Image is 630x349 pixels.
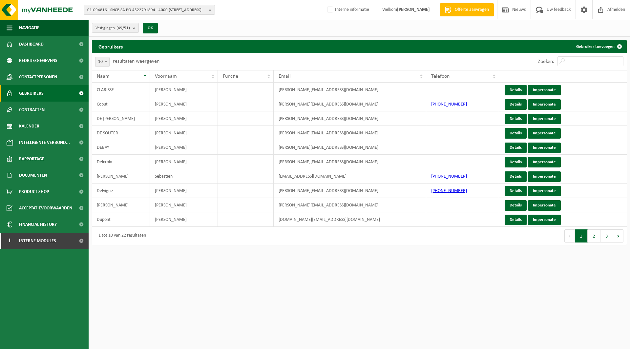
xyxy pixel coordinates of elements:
td: [PERSON_NAME][EMAIL_ADDRESS][DOMAIN_NAME] [274,111,426,126]
label: Interne informatie [326,5,369,15]
span: Gebruikers [19,85,44,102]
button: Next [613,229,623,242]
td: [PERSON_NAME] [150,97,218,111]
button: OK [143,23,158,33]
span: 10 [95,57,109,67]
a: Details [505,128,527,139]
span: Navigatie [19,20,39,36]
span: Intelligente verbond... [19,134,70,151]
span: 01-094816 - SNCB SA PO 4522791894 - 4000 [STREET_ADDRESS] [87,5,206,15]
button: 1 [575,229,588,242]
span: Vestigingen [95,23,130,33]
a: Impersonate [528,128,561,139]
a: Details [505,85,527,95]
a: Impersonate [528,85,561,95]
span: Voornaam [155,74,177,79]
span: Offerte aanvragen [453,7,491,13]
a: Gebruiker toevoegen [571,40,626,53]
td: DE SOUTER [92,126,150,140]
td: [PERSON_NAME] [150,198,218,212]
td: [PERSON_NAME][EMAIL_ADDRESS][DOMAIN_NAME] [274,184,426,198]
button: Vestigingen(49/51) [92,23,139,33]
td: [DOMAIN_NAME][EMAIL_ADDRESS][DOMAIN_NAME] [274,212,426,227]
span: Acceptatievoorwaarden [19,200,72,216]
a: [PHONE_NUMBER] [431,102,467,107]
span: Financial History [19,216,57,233]
td: Delcroix [92,155,150,169]
button: 01-094816 - SNCB SA PO 4522791894 - 4000 [STREET_ADDRESS] [84,5,215,15]
td: [PERSON_NAME] [150,212,218,227]
td: Delvigne [92,184,150,198]
td: Sebastien [150,169,218,184]
a: Impersonate [528,215,561,225]
span: Rapportage [19,151,44,167]
button: Previous [564,229,575,242]
td: Cobut [92,97,150,111]
span: Dashboard [19,36,44,52]
td: Dupont [92,212,150,227]
span: Product Shop [19,184,49,200]
h2: Gebruikers [92,40,129,53]
a: Details [505,171,527,182]
td: [PERSON_NAME][EMAIL_ADDRESS][DOMAIN_NAME] [274,83,426,97]
td: [PERSON_NAME] [150,83,218,97]
td: CLARISSE [92,83,150,97]
a: Details [505,143,527,153]
td: [EMAIL_ADDRESS][DOMAIN_NAME] [274,169,426,184]
strong: [PERSON_NAME] [397,7,430,12]
a: Details [505,99,527,110]
a: Details [505,157,527,167]
td: [PERSON_NAME][EMAIL_ADDRESS][DOMAIN_NAME] [274,140,426,155]
td: [PERSON_NAME] [150,155,218,169]
div: 1 tot 10 van 22 resultaten [95,230,146,242]
td: [PERSON_NAME] [92,198,150,212]
td: [PERSON_NAME] [150,140,218,155]
span: Contactpersonen [19,69,57,85]
a: Impersonate [528,200,561,211]
span: I [7,233,12,249]
td: [PERSON_NAME][EMAIL_ADDRESS][DOMAIN_NAME] [274,126,426,140]
td: [PERSON_NAME] [150,126,218,140]
td: [PERSON_NAME][EMAIL_ADDRESS][DOMAIN_NAME] [274,198,426,212]
span: Telefoon [431,74,450,79]
span: Naam [97,74,110,79]
span: Interne modules [19,233,56,249]
a: Offerte aanvragen [440,3,494,16]
a: [PHONE_NUMBER] [431,174,467,179]
button: 3 [600,229,613,242]
label: Zoeken: [538,59,554,64]
a: Impersonate [528,114,561,124]
label: resultaten weergeven [113,59,159,64]
span: Email [279,74,291,79]
td: [PERSON_NAME] [92,169,150,184]
a: Impersonate [528,143,561,153]
td: [PERSON_NAME] [150,111,218,126]
td: [PERSON_NAME][EMAIL_ADDRESS][DOMAIN_NAME] [274,97,426,111]
td: DE [PERSON_NAME] [92,111,150,126]
td: [PERSON_NAME] [150,184,218,198]
button: 2 [588,229,600,242]
td: DEBAY [92,140,150,155]
a: Impersonate [528,171,561,182]
td: [PERSON_NAME][EMAIL_ADDRESS][DOMAIN_NAME] [274,155,426,169]
a: Impersonate [528,186,561,196]
count: (49/51) [116,26,130,30]
span: Kalender [19,118,39,134]
span: Functie [223,74,238,79]
a: Details [505,215,527,225]
a: Details [505,186,527,196]
a: Impersonate [528,99,561,110]
span: Contracten [19,102,45,118]
span: Documenten [19,167,47,184]
a: Impersonate [528,157,561,167]
span: 10 [95,57,110,67]
a: Details [505,200,527,211]
a: Details [505,114,527,124]
span: Bedrijfsgegevens [19,52,57,69]
a: [PHONE_NUMBER] [431,188,467,193]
